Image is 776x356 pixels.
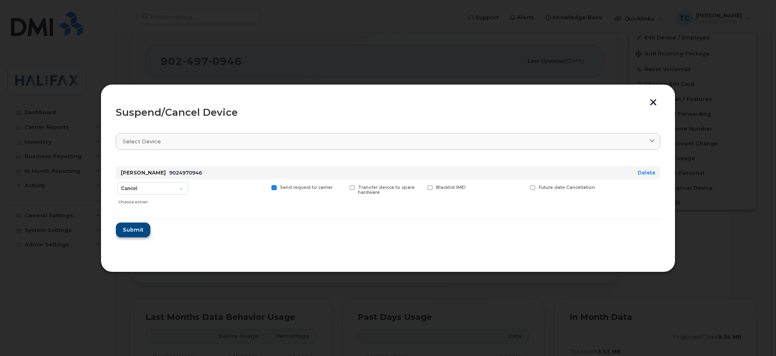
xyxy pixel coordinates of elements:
[116,133,660,150] a: Select device
[169,170,202,176] span: 9024970946
[262,185,266,189] input: Send request to carrier
[358,185,415,195] span: Transfer device to spare hardware
[123,226,143,234] span: Submit
[121,170,166,176] strong: [PERSON_NAME]
[280,185,333,190] span: Send request to carrier
[116,108,660,117] div: Suspend/Cancel Device
[116,223,150,237] button: Submit
[638,170,655,176] a: Delete
[539,185,595,190] span: Future date Cancellation
[520,185,524,189] input: Future date Cancellation
[436,185,466,190] span: Blacklist IMEI
[123,138,161,145] span: Select device
[418,185,422,189] input: Blacklist IMEI
[340,185,344,189] input: Transfer device to spare hardware
[118,195,188,205] div: Choose action
[740,320,770,350] iframe: Messenger Launcher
